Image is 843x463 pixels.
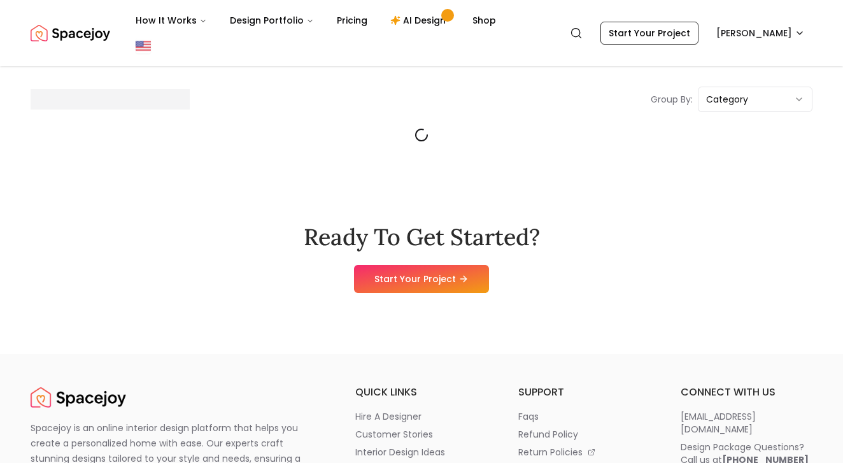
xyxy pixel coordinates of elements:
[220,8,324,33] button: Design Portfolio
[380,8,460,33] a: AI Design
[355,428,487,441] a: customer stories
[31,385,126,410] a: Spacejoy
[518,428,578,441] p: refund policy
[518,410,650,423] a: faqs
[31,20,110,46] a: Spacejoy
[709,22,812,45] button: [PERSON_NAME]
[518,385,650,400] h6: support
[354,265,489,293] a: Start Your Project
[355,385,487,400] h6: quick links
[136,38,151,53] img: United States
[651,93,693,106] p: Group By:
[355,446,487,459] a: interior design ideas
[681,410,812,436] a: [EMAIL_ADDRESS][DOMAIN_NAME]
[518,446,583,459] p: return policies
[327,8,378,33] a: Pricing
[681,385,812,400] h6: connect with us
[125,8,217,33] button: How It Works
[518,446,650,459] a: return policies
[355,410,421,423] p: hire a designer
[31,20,110,46] img: Spacejoy Logo
[125,8,506,33] nav: Main
[304,224,540,250] h2: Ready To Get Started?
[31,385,126,410] img: Spacejoy Logo
[355,428,433,441] p: customer stories
[600,22,698,45] a: Start Your Project
[462,8,506,33] a: Shop
[518,428,650,441] a: refund policy
[518,410,539,423] p: faqs
[355,410,487,423] a: hire a designer
[355,446,445,459] p: interior design ideas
